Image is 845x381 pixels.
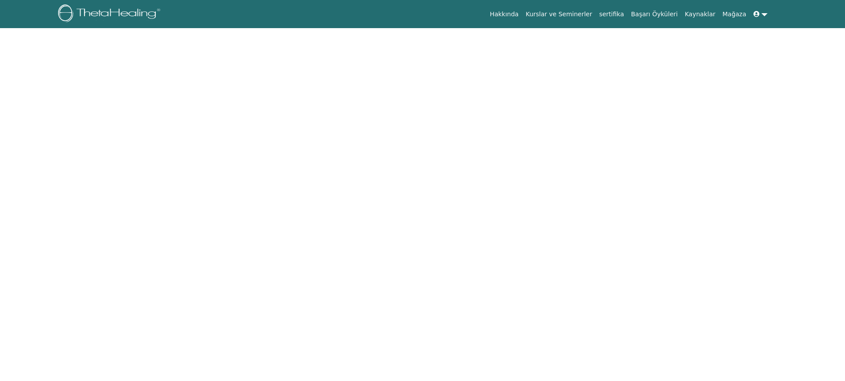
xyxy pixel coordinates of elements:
a: Mağaza [719,6,749,22]
img: logo.png [58,4,163,24]
a: Kurslar ve Seminerler [522,6,595,22]
a: Başarı Öyküleri [628,6,681,22]
a: sertifika [595,6,627,22]
a: Hakkında [486,6,522,22]
a: Kaynaklar [681,6,719,22]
